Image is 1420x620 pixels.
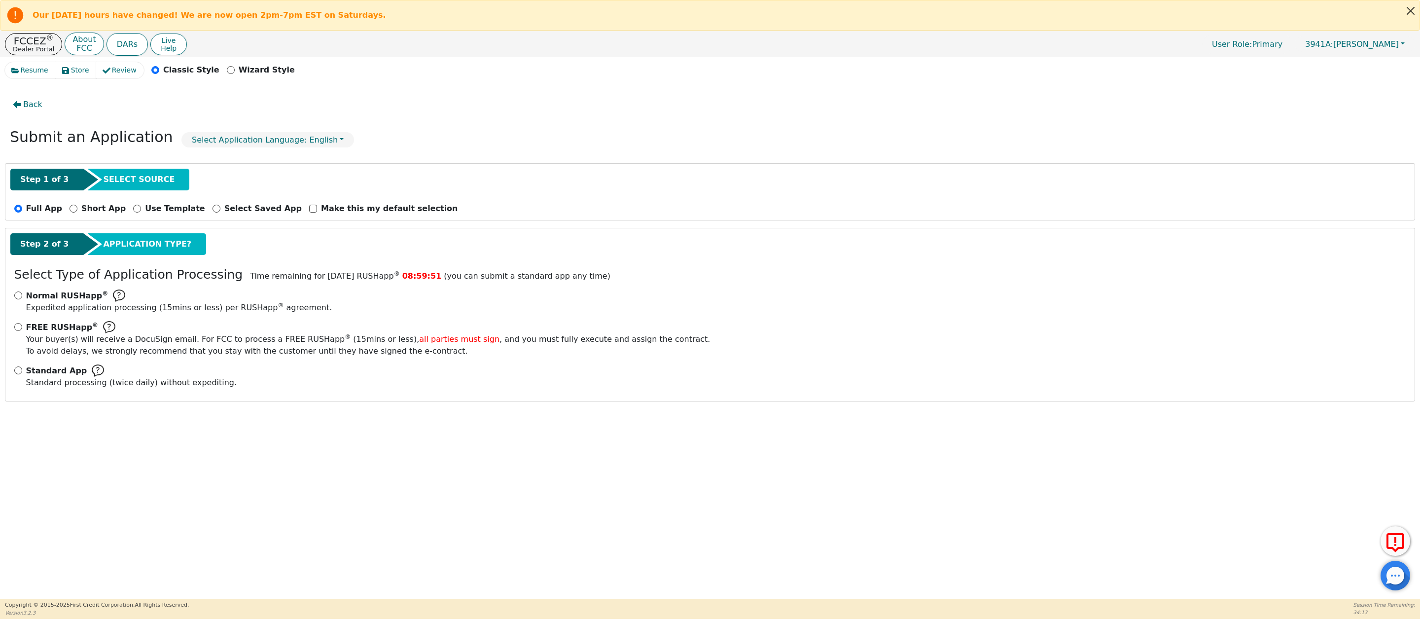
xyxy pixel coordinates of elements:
span: Time remaining for [DATE] RUSHapp [250,271,400,281]
button: Report Error to FCC [1381,526,1410,556]
button: Close alert [1402,0,1420,21]
button: DARs [106,33,148,56]
span: all parties must sign [419,334,499,344]
img: Help Bubble [92,365,104,377]
p: Session Time Remaining: [1353,601,1415,609]
p: Full App [26,203,62,215]
button: FCCEZ®Dealer Portal [5,33,62,55]
span: Review [112,65,137,75]
sup: ® [345,333,351,340]
a: User Role:Primary [1202,35,1292,54]
span: Expedited application processing ( 15 mins or less) per RUSHapp agreement. [26,303,332,312]
span: Standard App [26,365,87,377]
p: Copyright © 2015- 2025 First Credit Corporation. [5,601,189,610]
p: Use Template [145,203,205,215]
span: 3941A: [1305,39,1333,49]
button: Store [55,62,97,78]
p: Primary [1202,35,1292,54]
p: Version 3.2.3 [5,609,189,617]
button: LiveHelp [150,34,187,55]
button: Back [5,93,50,116]
p: Make this my default selection [321,203,458,215]
span: User Role : [1212,39,1252,49]
span: APPLICATION TYPE? [103,238,191,250]
span: Step 2 of 3 [20,238,69,250]
span: Your buyer(s) will receive a DocuSign email. For FCC to process a FREE RUSHapp ( 15 mins or less)... [26,334,710,344]
p: 34:13 [1353,609,1415,616]
button: Review [96,62,144,78]
span: Back [23,99,42,110]
sup: ® [102,290,108,297]
span: Store [71,65,89,75]
h2: Submit an Application [10,128,173,146]
sup: ® [46,34,54,42]
p: Select Saved App [224,203,302,215]
sup: ® [394,270,400,277]
span: SELECT SOURCE [103,174,175,185]
p: Short App [81,203,126,215]
span: Normal RUSHapp [26,291,108,300]
p: FCC [72,44,96,52]
span: To avoid delays, we strongly recommend that you stay with the customer until they have signed the... [26,333,710,357]
button: Resume [5,62,56,78]
button: 3941A:[PERSON_NAME] [1295,36,1415,52]
span: 08:59:51 [402,271,442,281]
p: FCCEZ [13,36,54,46]
span: [PERSON_NAME] [1305,39,1399,49]
span: FREE RUSHapp [26,323,99,332]
img: Help Bubble [113,290,125,302]
span: Step 1 of 3 [20,174,69,185]
p: Dealer Portal [13,46,54,52]
sup: ® [278,302,284,309]
button: Select Application Language: English [181,132,354,147]
span: Help [161,44,177,52]
p: Wizard Style [239,64,295,76]
span: Standard processing (twice daily) without expediting. [26,378,237,387]
span: Live [161,36,177,44]
img: Help Bubble [103,321,115,333]
span: Resume [21,65,48,75]
span: All Rights Reserved. [135,602,189,608]
span: (you can submit a standard app any time) [444,271,610,281]
sup: ® [92,322,98,328]
button: AboutFCC [65,33,104,56]
h3: Select Type of Application Processing [14,267,243,282]
p: Classic Style [163,64,219,76]
p: About [72,36,96,43]
b: Our [DATE] hours have changed! We are now open 2pm-7pm EST on Saturdays. [33,10,386,20]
